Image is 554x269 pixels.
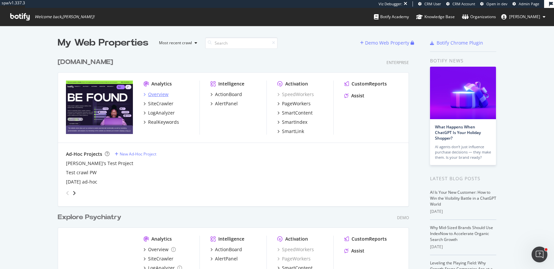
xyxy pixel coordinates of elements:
div: PageWorkers [282,100,311,107]
div: Botify Academy [374,14,409,20]
a: AlertPanel [210,100,238,107]
span: CRM Account [452,1,475,6]
a: RealKeywords [143,119,179,125]
div: Intelligence [218,81,244,87]
div: SmartIndex [282,119,307,125]
span: Admin Page [519,1,539,6]
a: CRM Account [446,1,475,7]
div: angle-left [63,188,72,198]
div: SmartContent [282,110,313,116]
div: AlertPanel [215,100,238,107]
a: Test crawl PW [66,169,97,176]
a: SiteCrawler [143,100,173,107]
button: [PERSON_NAME] [496,12,551,22]
div: SiteCrawler [148,255,173,262]
div: Knowledge Base [416,14,455,20]
a: Assist [344,248,364,254]
div: [DATE] [430,244,496,250]
div: SiteCrawler [148,100,173,107]
a: SmartContent [277,110,313,116]
a: SmartLink [277,128,304,135]
a: [DATE] ad-hoc [66,179,97,185]
img: Botify.com [66,81,133,134]
div: Most recent crawl [159,41,192,45]
a: What Happens When ChatGPT Is Your Holiday Shopper? [435,124,481,141]
div: Enterprise [386,60,409,65]
button: Demo Web Property [360,38,411,48]
a: Assist [344,92,364,99]
a: SmartIndex [277,119,307,125]
a: Explore Psychiatry [58,213,124,222]
div: LogAnalyzer [148,110,175,116]
a: LogAnalyzer [143,110,175,116]
span: Open in dev [486,1,508,6]
div: Botify news [430,57,496,64]
a: Demo Web Property [360,40,411,46]
div: New Ad-Hoc Project [120,151,156,157]
a: CustomReports [344,236,387,242]
div: Ad-Hoc Projects [66,151,102,157]
iframe: Intercom live chat [532,247,547,262]
div: Demo Web Property [365,40,409,46]
a: Organizations [462,8,496,26]
div: AI agents don’t just influence purchase decisions — they make them. Is your brand ready? [435,144,491,160]
div: Explore Psychiatry [58,213,121,222]
a: [PERSON_NAME]'s Test Project [66,160,133,167]
a: SpeedWorkers [277,246,314,253]
div: AlertPanel [215,255,238,262]
div: Overview [148,246,169,253]
a: SiteCrawler [143,255,173,262]
a: CustomReports [344,81,387,87]
div: Analytics [151,236,172,242]
a: AlertPanel [210,255,238,262]
a: Overview [143,246,176,253]
div: Activation [285,236,308,242]
a: Knowledge Base [416,8,455,26]
a: Open in dev [480,1,508,7]
div: Assist [351,92,364,99]
img: What Happens When ChatGPT Is Your Holiday Shopper? [430,67,496,119]
a: AI Is Your New Customer: How to Win the Visibility Battle in a ChatGPT World [430,189,496,207]
div: RealKeywords [148,119,179,125]
span: CRM User [424,1,441,6]
div: ActionBoard [215,91,242,98]
span: Thomas Flechet [509,14,540,19]
a: [DOMAIN_NAME] [58,57,116,67]
div: My Web Properties [58,36,148,50]
a: PageWorkers [277,255,311,262]
div: Activation [285,81,308,87]
div: [DOMAIN_NAME] [58,57,113,67]
div: angle-right [72,190,77,196]
div: Demo [397,215,409,220]
div: Overview [148,91,169,98]
div: ActionBoard [215,246,242,253]
div: Assist [351,248,364,254]
div: [DATE] [430,209,496,215]
a: Botify Chrome Plugin [430,40,483,46]
span: Welcome back, [PERSON_NAME] ! [35,14,94,19]
div: Botify Chrome Plugin [437,40,483,46]
div: Intelligence [218,236,244,242]
div: Latest Blog Posts [430,175,496,182]
button: Most recent crawl [154,38,200,48]
div: Organizations [462,14,496,20]
div: CustomReports [352,236,387,242]
a: ActionBoard [210,91,242,98]
a: Admin Page [512,1,539,7]
div: Analytics [151,81,172,87]
input: Search [205,37,278,49]
div: SmartLink [282,128,304,135]
a: ActionBoard [210,246,242,253]
a: SpeedWorkers [277,91,314,98]
a: Botify Academy [374,8,409,26]
a: PageWorkers [277,100,311,107]
a: CRM User [418,1,441,7]
a: New Ad-Hoc Project [115,151,156,157]
a: Overview [143,91,169,98]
